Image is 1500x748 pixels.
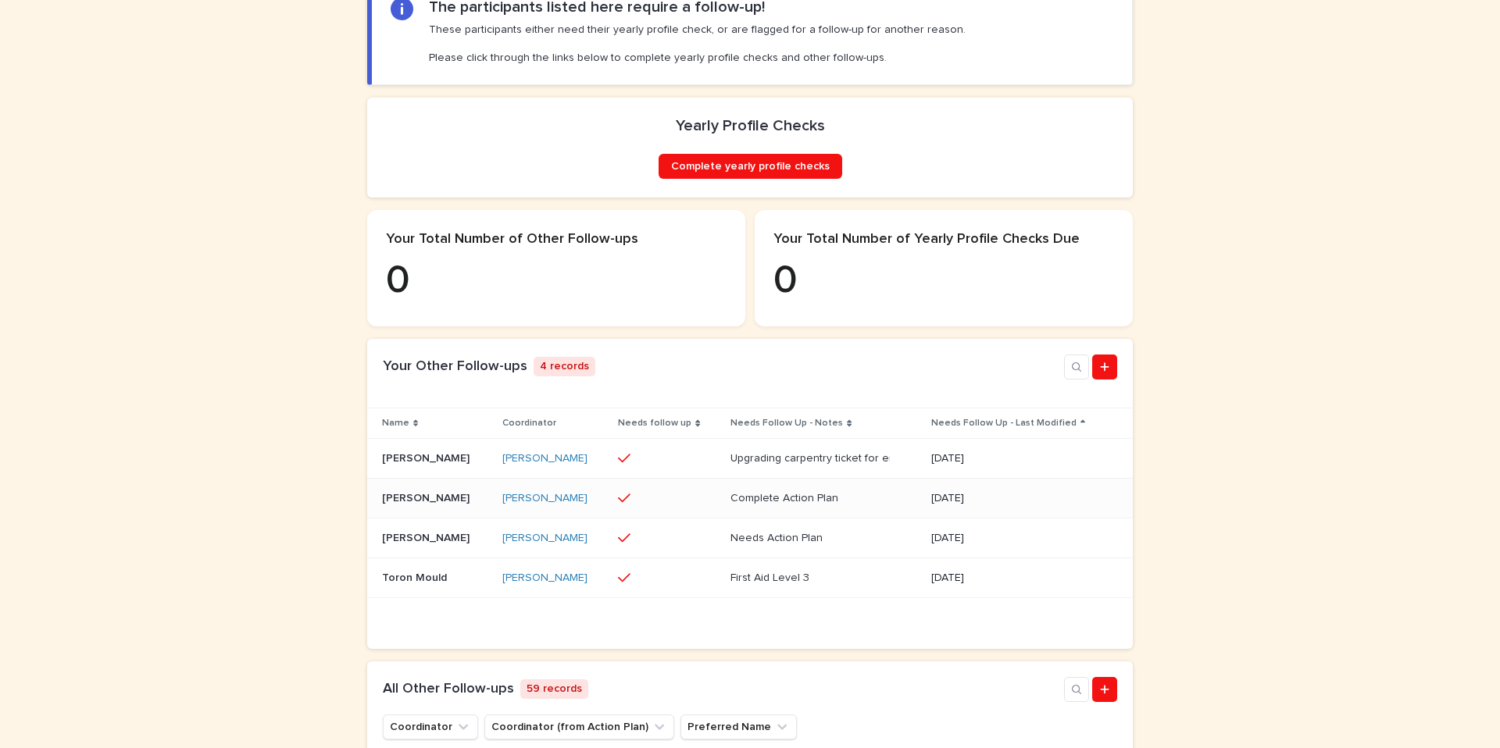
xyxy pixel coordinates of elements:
p: 4 records [534,357,595,376]
p: [PERSON_NAME] [382,489,473,505]
p: Coordinator [502,415,556,432]
div: Complete Action Plan [730,492,838,505]
p: Needs Follow Up - Notes [730,415,843,432]
a: [PERSON_NAME] [502,452,587,465]
p: Toron Mould [382,568,450,585]
p: Needs Follow Up - Last Modified [931,415,1077,432]
a: [PERSON_NAME] [502,572,587,585]
p: 59 records [520,679,588,699]
tr: Toron MouldToron Mould [PERSON_NAME] First Aid Level 3 [DATE] [367,558,1133,598]
p: Your Total Number of Yearly Profile Checks Due [773,231,1114,248]
h2: Yearly Profile Checks [676,116,825,135]
div: Needs Action Plan [730,532,823,545]
p: These participants either need their yearly profile check, or are flagged for a follow-up for ano... [429,23,966,66]
p: [PERSON_NAME] [382,529,473,545]
div: First Aid Level 3 [730,572,809,585]
a: Complete yearly profile checks [659,154,842,179]
span: Complete yearly profile checks [671,161,830,172]
a: Add new record [1092,354,1117,379]
a: [PERSON_NAME] [502,492,587,505]
p: [PERSON_NAME] [382,449,473,465]
a: [PERSON_NAME] [502,532,587,545]
button: Coordinator [383,714,478,739]
tr: [PERSON_NAME][PERSON_NAME] [PERSON_NAME] Complete Action Plan [DATE] [367,479,1133,518]
button: Preferred Name [680,714,797,739]
a: Your Other Follow-ups [383,359,527,373]
a: All Other Follow-ups [383,682,514,696]
p: [DATE] [931,572,1087,585]
tr: [PERSON_NAME][PERSON_NAME] [PERSON_NAME] Upgrading carpentry ticket for employment. [DATE] [367,439,1133,479]
p: Needs follow up [618,415,691,432]
tr: [PERSON_NAME][PERSON_NAME] [PERSON_NAME] Needs Action Plan [DATE] [367,518,1133,558]
p: 0 [386,258,727,305]
button: Coordinator (from Action Plan) [484,714,674,739]
div: Upgrading carpentry ticket for employment. [730,452,887,465]
p: Your Total Number of Other Follow-ups [386,231,727,248]
p: [DATE] [931,492,1087,505]
p: [DATE] [931,532,1087,545]
p: [DATE] [931,452,1087,465]
p: 0 [773,258,1114,305]
a: Add new record [1092,677,1117,702]
p: Name [382,415,409,432]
